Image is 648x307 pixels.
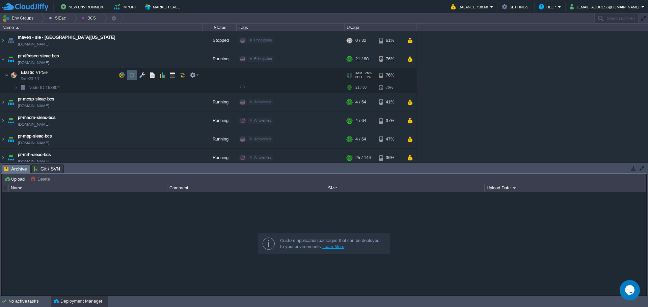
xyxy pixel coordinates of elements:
[28,85,61,90] a: Node ID:168804
[0,31,6,50] img: AMDAwAAAACH5BAEAAAAALAAAAAABAAEAAAICRAEAOw==
[18,140,49,146] a: [DOMAIN_NAME]
[322,244,344,249] a: Learn More
[203,31,237,50] div: Stopped
[18,133,52,140] a: pr-mpp-sieac-bcs
[355,130,366,148] div: 4 / 64
[145,3,182,11] button: Marketplace
[379,149,401,167] div: 36%
[364,75,371,79] span: 1%
[4,165,27,173] span: Archive
[345,24,416,31] div: Usage
[81,13,98,23] button: BCS
[620,280,641,300] iframe: chat widget
[6,50,16,68] img: AMDAwAAAACH5BAEAAAAALAAAAAABAAEAAAICRAEAOw==
[31,176,52,182] button: Delete
[6,31,16,50] img: AMDAwAAAACH5BAEAAAAALAAAAAABAAEAAAICRAEAOw==
[254,155,271,159] span: Ambientes
[18,121,49,128] a: [DOMAIN_NAME]
[18,102,49,109] a: [DOMAIN_NAME]
[18,151,51,158] a: pr-mrh-sieac-bcs
[379,50,401,68] div: 76%
[355,50,369,68] div: 21 / 80
[254,118,271,122] span: Ambientes
[2,13,36,23] button: Env Groups
[379,130,401,148] div: 47%
[9,68,19,82] img: AMDAwAAAACH5BAEAAAAALAAAAAABAAEAAAICRAEAOw==
[355,31,366,50] div: 0 / 32
[4,176,27,182] button: Upload
[18,59,49,66] span: [DOMAIN_NAME]
[379,112,401,130] div: 37%
[355,93,366,111] div: 4 / 64
[6,149,16,167] img: AMDAwAAAACH5BAEAAAAALAAAAAABAAEAAAICRAEAOw==
[21,76,39,81] span: CentOS 7.9
[20,69,46,75] span: Elastic VPS
[14,82,18,93] img: AMDAwAAAACH5BAEAAAAALAAAAAABAAEAAAICRAEAOw==
[365,71,372,75] span: 26%
[0,93,6,111] img: AMDAwAAAACH5BAEAAAAALAAAAAABAAEAAAICRAEAOw==
[326,184,484,192] div: Size
[570,3,641,11] button: [EMAIL_ADDRESS][DOMAIN_NAME]
[8,296,51,307] div: No active tasks
[355,149,371,167] div: 25 / 144
[34,165,60,173] span: Git / SVN
[18,53,59,59] a: pr-alfresco-sieac-bcs
[18,41,49,48] span: [DOMAIN_NAME]
[379,31,401,50] div: 61%
[28,85,61,90] span: 168804
[379,82,401,93] div: 76%
[114,3,139,11] button: Import
[54,298,102,305] button: Deployment Manager
[280,238,384,250] div: Custom application packages that can be deployed to your environments.
[254,38,272,42] span: Principales
[203,149,237,167] div: Running
[0,149,6,167] img: AMDAwAAAACH5BAEAAAAALAAAAAABAAEAAAICRAEAOw==
[203,112,237,130] div: Running
[16,27,19,29] img: AMDAwAAAACH5BAEAAAAALAAAAAABAAEAAAICRAEAOw==
[0,50,6,68] img: AMDAwAAAACH5BAEAAAAALAAAAAABAAEAAAICRAEAOw==
[6,112,16,130] img: AMDAwAAAACH5BAEAAAAALAAAAAABAAEAAAICRAEAOw==
[539,3,558,11] button: Help
[49,13,68,23] button: SIEac
[355,112,366,130] div: 4 / 64
[254,137,271,141] span: Ambientes
[254,57,272,61] span: Principales
[5,68,9,82] img: AMDAwAAAACH5BAEAAAAALAAAAAABAAEAAAICRAEAOw==
[6,93,16,111] img: AMDAwAAAACH5BAEAAAAALAAAAAABAAEAAAICRAEAOw==
[203,50,237,68] div: Running
[355,82,367,93] div: 21 / 80
[18,158,49,165] a: [DOMAIN_NAME]
[0,112,6,130] img: AMDAwAAAACH5BAEAAAAALAAAAAABAAEAAAICRAEAOw==
[0,130,6,148] img: AMDAwAAAACH5BAEAAAAALAAAAAABAAEAAAICRAEAOw==
[355,75,362,79] span: CPU
[240,85,245,89] span: 7.9
[1,24,202,31] div: Name
[451,3,490,11] button: Balance ₹38.68
[20,70,46,75] a: Elastic VPSCentOS 7.9
[502,3,530,11] button: Settings
[168,184,326,192] div: Comment
[18,34,115,41] a: maven - sie - [GEOGRAPHIC_DATA][US_STATE]
[254,100,271,104] span: Ambientes
[6,130,16,148] img: AMDAwAAAACH5BAEAAAAALAAAAAABAAEAAAICRAEAOw==
[61,3,107,11] button: New Environment
[203,93,237,111] div: Running
[18,96,54,102] a: pr-mcsp-sieac-bcs
[28,85,46,90] span: Node ID:
[203,24,236,31] div: Status
[2,3,48,11] img: CloudJiffy
[379,68,401,82] div: 76%
[379,93,401,111] div: 41%
[237,24,344,31] div: Tags
[18,114,56,121] a: pr-mnom-sieac-bcs
[355,71,362,75] span: RAM
[9,184,167,192] div: Name
[18,82,28,93] img: AMDAwAAAACH5BAEAAAAALAAAAAABAAEAAAICRAEAOw==
[485,184,643,192] div: Upload Date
